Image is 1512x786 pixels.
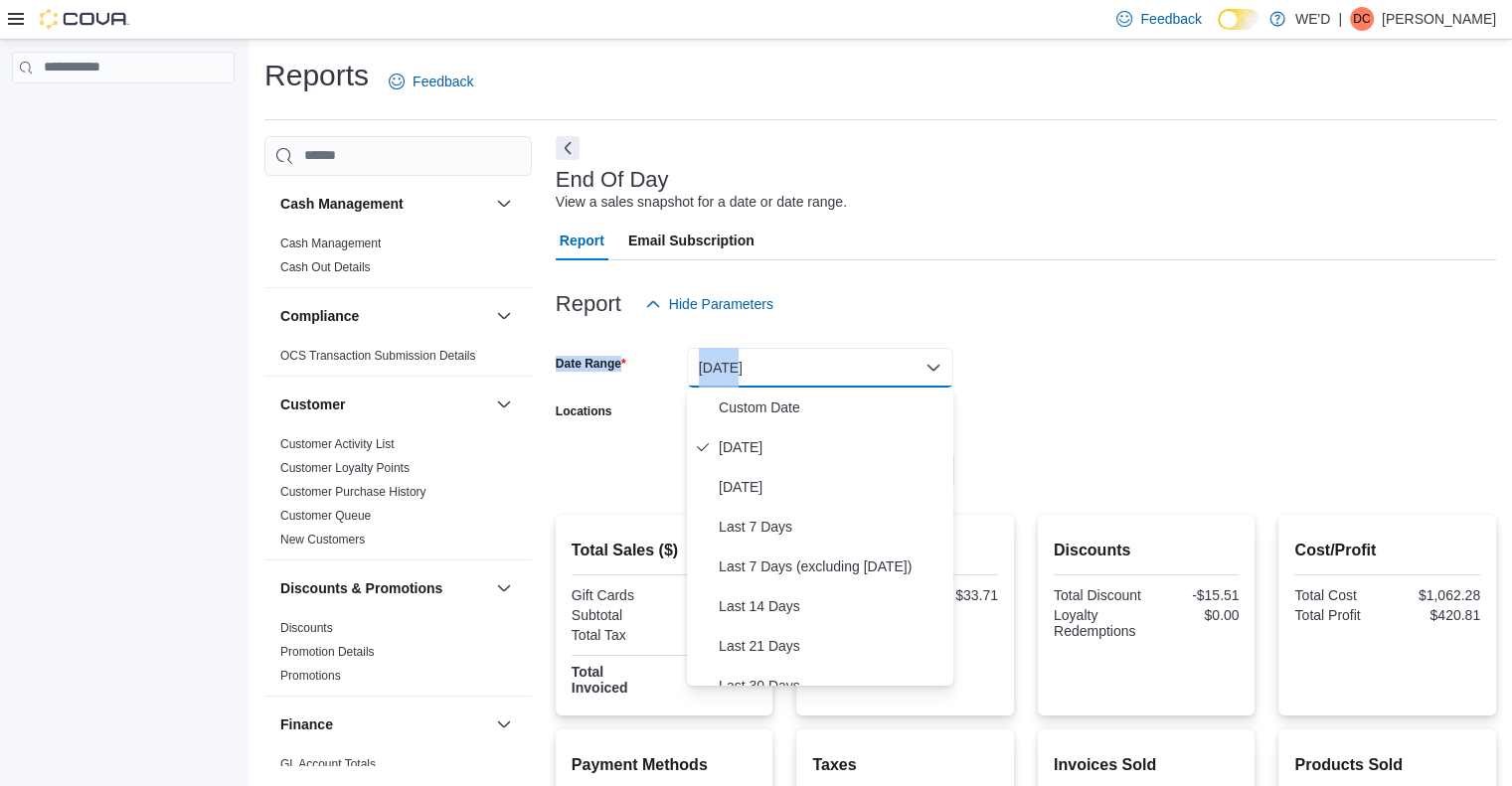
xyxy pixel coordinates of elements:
[1218,9,1260,30] input: Dark Mode
[1150,587,1239,603] div: -$15.51
[719,634,945,658] span: Last 21 Days
[280,714,488,734] button: Finance
[719,515,945,539] span: Last 7 Days
[264,432,532,559] div: Customer
[668,587,756,603] div: $0.00
[637,284,781,324] button: Hide Parameters
[264,344,532,376] div: Compliance
[1294,607,1383,623] div: Total Profit
[280,669,341,683] a: Promotions
[280,578,488,598] button: Discounts & Promotions
[280,306,488,326] button: Compliance
[1294,753,1480,777] h2: Products Sold
[280,436,395,452] span: Customer Activity List
[1294,587,1383,603] div: Total Cost
[719,395,945,419] span: Custom Date
[556,168,669,192] h3: End Of Day
[1218,30,1219,31] span: Dark Mode
[280,394,345,414] h3: Customer
[668,664,756,680] div: $1,675.75
[492,393,516,416] button: Customer
[280,236,381,250] a: Cash Management
[280,461,410,475] a: Customer Loyalty Points
[560,221,604,260] span: Report
[556,356,626,372] label: Date Range
[556,403,612,419] label: Locations
[280,756,376,772] span: GL Account Totals
[1392,607,1480,623] div: $420.81
[280,644,375,660] span: Promotion Details
[1054,587,1142,603] div: Total Discount
[687,348,953,388] button: [DATE]
[1382,7,1496,31] p: [PERSON_NAME]
[1338,7,1342,31] p: |
[280,485,426,499] a: Customer Purchase History
[492,712,516,736] button: Finance
[280,259,371,275] span: Cash Out Details
[280,509,371,523] a: Customer Queue
[1350,7,1374,31] div: David Chu
[1294,539,1480,562] h2: Cost/Profit
[668,627,756,643] div: $192.66
[572,753,757,777] h2: Payment Methods
[280,532,365,548] span: New Customers
[556,292,621,316] h3: Report
[556,136,580,160] button: Next
[719,554,945,578] span: Last 7 Days (excluding [DATE])
[572,607,660,623] div: Subtotal
[264,232,532,287] div: Cash Management
[280,348,476,364] span: OCS Transaction Submission Details
[280,484,426,500] span: Customer Purchase History
[280,668,341,684] span: Promotions
[280,714,333,734] h3: Finance
[1054,753,1240,777] h2: Invoices Sold
[719,674,945,698] span: Last 30 Days
[12,87,235,135] nav: Complex example
[812,753,998,777] h2: Taxes
[40,9,129,29] img: Cova
[669,294,773,314] span: Hide Parameters
[280,394,488,414] button: Customer
[719,475,945,499] span: [DATE]
[910,587,998,603] div: $33.71
[280,533,365,547] a: New Customers
[264,616,532,696] div: Discounts & Promotions
[280,349,476,363] a: OCS Transaction Submission Details
[1054,539,1240,562] h2: Discounts
[1353,7,1370,31] span: DC
[280,578,442,598] h3: Discounts & Promotions
[1140,9,1201,29] span: Feedback
[572,539,757,562] h2: Total Sales ($)
[572,664,628,696] strong: Total Invoiced
[280,194,488,214] button: Cash Management
[1150,607,1239,623] div: $0.00
[1295,7,1330,31] p: WE'D
[381,62,481,101] a: Feedback
[280,437,395,451] a: Customer Activity List
[492,192,516,216] button: Cash Management
[280,460,410,476] span: Customer Loyalty Points
[280,236,381,251] span: Cash Management
[1054,607,1142,639] div: Loyalty Redemptions
[572,627,660,643] div: Total Tax
[280,194,404,214] h3: Cash Management
[556,192,847,213] div: View a sales snapshot for a date or date range.
[280,508,371,524] span: Customer Queue
[668,607,756,623] div: $1,483.09
[492,304,516,328] button: Compliance
[719,435,945,459] span: [DATE]
[1392,587,1480,603] div: $1,062.28
[687,388,953,686] div: Select listbox
[572,587,660,603] div: Gift Cards
[280,620,333,636] span: Discounts
[280,621,333,635] a: Discounts
[280,645,375,659] a: Promotion Details
[492,576,516,600] button: Discounts & Promotions
[719,594,945,618] span: Last 14 Days
[264,56,369,95] h1: Reports
[628,221,755,260] span: Email Subscription
[280,306,359,326] h3: Compliance
[413,72,473,91] span: Feedback
[280,757,376,771] a: GL Account Totals
[280,260,371,274] a: Cash Out Details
